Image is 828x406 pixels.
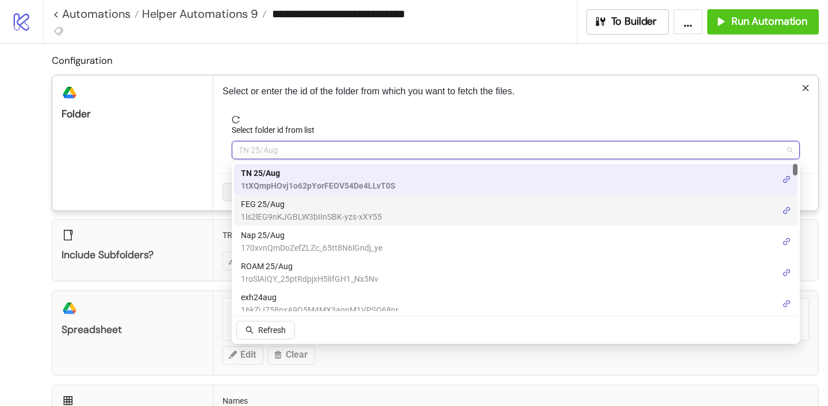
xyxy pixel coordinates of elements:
button: Cancel [223,183,265,201]
span: search [246,326,254,334]
button: To Builder [586,9,669,35]
span: 16kZiJ758nxA9O5M4MX3agnM1VPSO68nr [241,304,398,316]
div: Folder [62,108,204,121]
span: TN 25/Aug [241,167,396,179]
label: Select folder id from list [232,124,322,136]
button: Refresh [236,321,295,339]
span: Run Automation [731,15,807,28]
span: Helper Automations 9 [139,6,258,21]
a: link [783,235,791,248]
span: 1roSlAIQY_25ptRdpjxH5lIfGH1_Nx5Nv [241,273,378,285]
p: Select or enter the id of the folder from which you want to fetch the files. [223,85,809,98]
span: TN 25/Aug [239,141,793,159]
a: link [783,173,791,186]
h2: Configuration [52,53,819,68]
button: Run Automation [707,9,819,35]
span: exh24aug [241,291,398,304]
div: Nap 25/Aug [234,226,798,257]
a: < Automations [53,8,139,20]
div: TN 25/Aug [234,164,798,195]
span: 1ls2lEG9nKJGBLW3bIInSBK-yzs-xXY55 [241,210,382,223]
span: link [783,175,791,183]
span: ROAM 25/Aug [241,260,378,273]
div: ROAM 25/Aug [234,257,798,288]
a: link [783,297,791,310]
div: FEG 25/Aug [234,195,798,226]
a: link [783,266,791,279]
span: close [802,84,810,92]
span: To Builder [611,15,657,28]
span: link [783,206,791,215]
a: link [783,204,791,217]
span: link [783,269,791,277]
span: 1tXQmpHOvj1o62pYorFEOV54De4LLvT0S [241,179,396,192]
span: FEG 25/Aug [241,198,382,210]
a: Helper Automations 9 [139,8,267,20]
span: Refresh [258,325,286,335]
span: Nap 25/Aug [241,229,382,242]
span: link [783,238,791,246]
span: link [783,300,791,308]
span: 170xvnQmDoZefZLZc_65tt8N6lGndj_ye [241,242,382,254]
button: ... [673,9,703,35]
span: reload [232,116,800,124]
div: exh24aug [234,288,798,319]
